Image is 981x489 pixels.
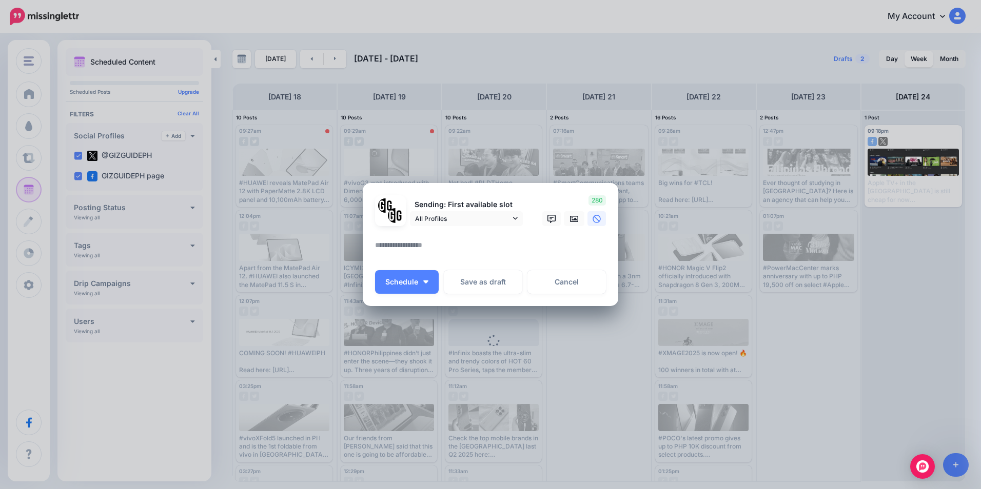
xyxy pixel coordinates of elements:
[410,199,523,211] p: Sending: First available slot
[423,280,428,283] img: arrow-down-white.png
[910,454,935,479] div: Open Intercom Messenger
[378,198,393,213] img: 353459792_649996473822713_4483302954317148903_n-bsa138318.png
[375,270,439,294] button: Schedule
[444,270,522,294] button: Save as draft
[588,195,606,206] span: 280
[385,278,418,286] span: Schedule
[388,208,403,223] img: JT5sWCfR-79925.png
[527,270,606,294] a: Cancel
[415,213,511,224] span: All Profiles
[410,211,523,226] a: All Profiles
